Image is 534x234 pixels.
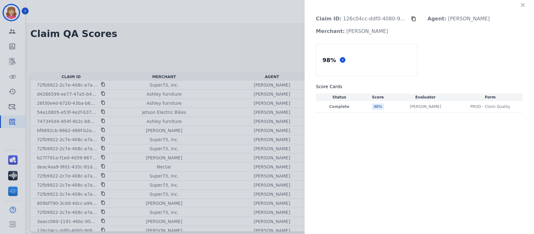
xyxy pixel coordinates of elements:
[317,104,361,109] p: Complete
[311,13,411,25] p: 126c04cc-ddf0-4080-9084-e76de8084481
[422,13,495,25] p: [PERSON_NAME]
[393,93,458,101] th: Evaluator
[316,93,363,101] th: Status
[372,104,384,110] div: 98 %
[321,55,337,66] div: 98 %
[316,16,341,22] strong: Claim ID:
[458,93,523,101] th: Form
[427,16,446,22] strong: Agent:
[470,104,510,109] span: PROD - Claim Quality
[311,25,393,38] p: [PERSON_NAME]
[316,83,523,90] h3: Score Cards
[363,93,393,101] th: Score
[316,28,345,34] strong: Merchant:
[410,104,441,109] p: [PERSON_NAME]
